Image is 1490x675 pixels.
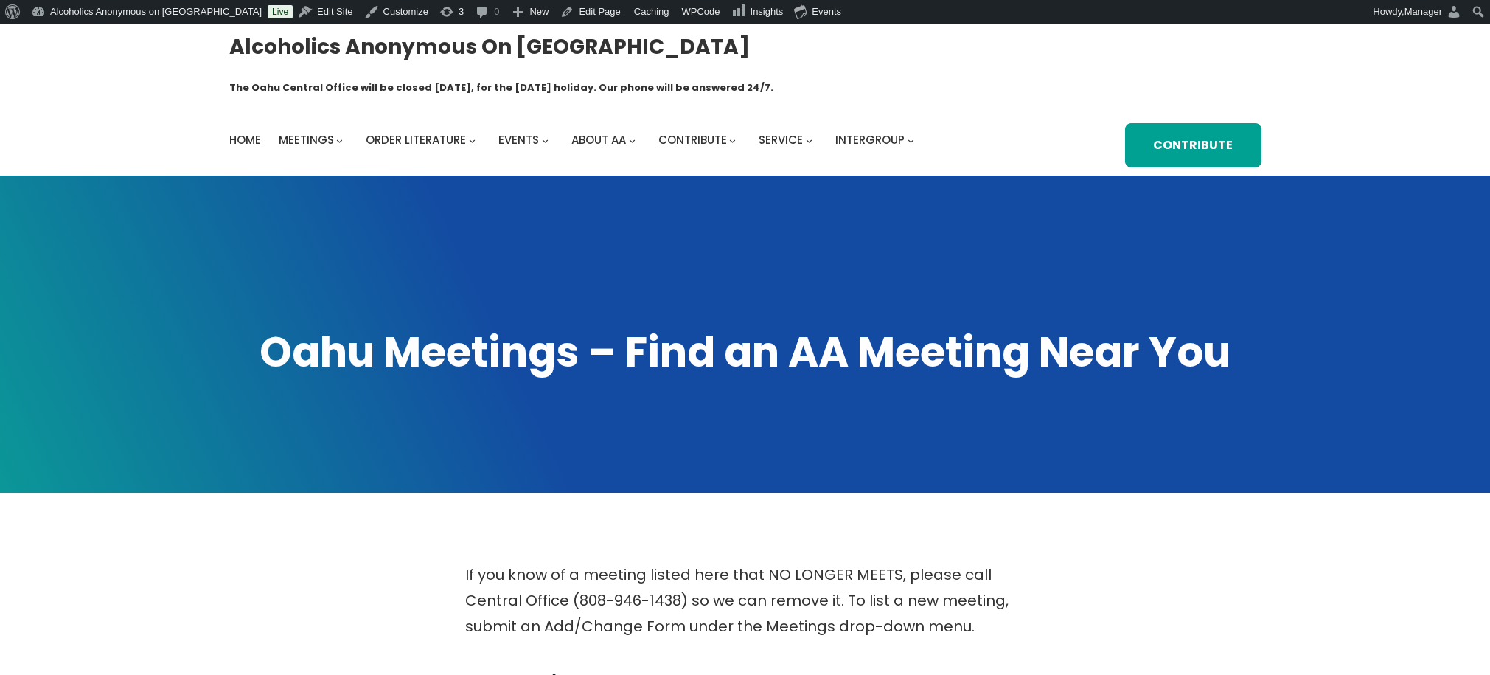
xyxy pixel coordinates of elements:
[229,29,750,65] a: Alcoholics Anonymous on [GEOGRAPHIC_DATA]
[1125,123,1261,167] a: Contribute
[759,130,803,150] a: Service
[629,137,636,144] button: About AA submenu
[469,137,476,144] button: Order Literature submenu
[658,132,727,148] span: Contribute
[759,132,803,148] span: Service
[542,137,549,144] button: Events submenu
[366,132,466,148] span: Order Literature
[229,80,773,95] h1: The Oahu Central Office will be closed [DATE], for the [DATE] holiday. Our phone will be answered...
[229,130,919,150] nav: Intergroup
[835,132,905,148] span: Intergroup
[806,137,812,144] button: Service submenu
[571,132,626,148] span: About AA
[658,130,727,150] a: Contribute
[229,325,1261,381] h1: Oahu Meetings – Find an AA Meeting Near You
[279,132,334,148] span: Meetings
[465,562,1026,640] p: If you know of a meeting listed here that NO LONGER MEETS, please call Central Office (808-946-14...
[835,130,905,150] a: Intergroup
[498,130,539,150] a: Events
[229,130,261,150] a: Home
[268,5,293,18] a: Live
[498,132,539,148] span: Events
[729,137,736,144] button: Contribute submenu
[571,130,626,150] a: About AA
[1404,6,1442,17] span: Manager
[336,137,343,144] button: Meetings submenu
[229,132,261,148] span: Home
[908,137,914,144] button: Intergroup submenu
[279,130,334,150] a: Meetings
